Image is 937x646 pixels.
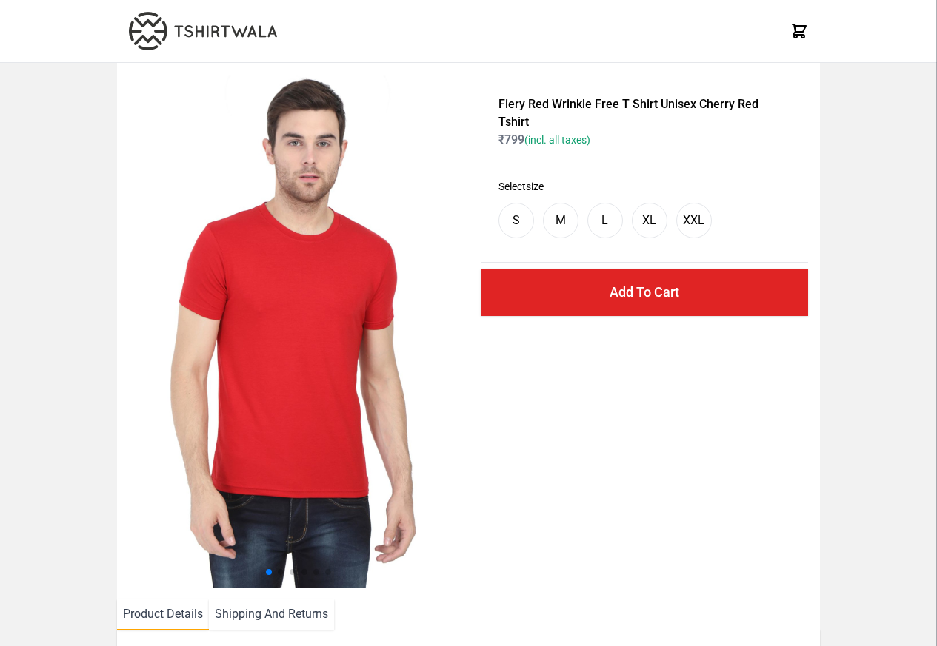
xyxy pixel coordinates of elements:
[129,75,471,588] img: 4M6A2225.jpg
[683,212,704,229] div: XXL
[513,212,520,229] div: S
[524,134,590,146] span: (incl. all taxes)
[117,599,209,630] li: Product Details
[642,212,656,229] div: XL
[498,95,790,131] h1: Fiery Red Wrinkle Free T Shirt Unisex Cherry Red Tshirt
[129,12,277,50] img: TW-LOGO-400-104.png
[481,269,808,316] button: Add To Cart
[498,179,790,194] h3: Select size
[556,212,566,229] div: M
[209,599,334,630] li: Shipping And Returns
[601,212,608,229] div: L
[498,132,590,147] span: ₹ 799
